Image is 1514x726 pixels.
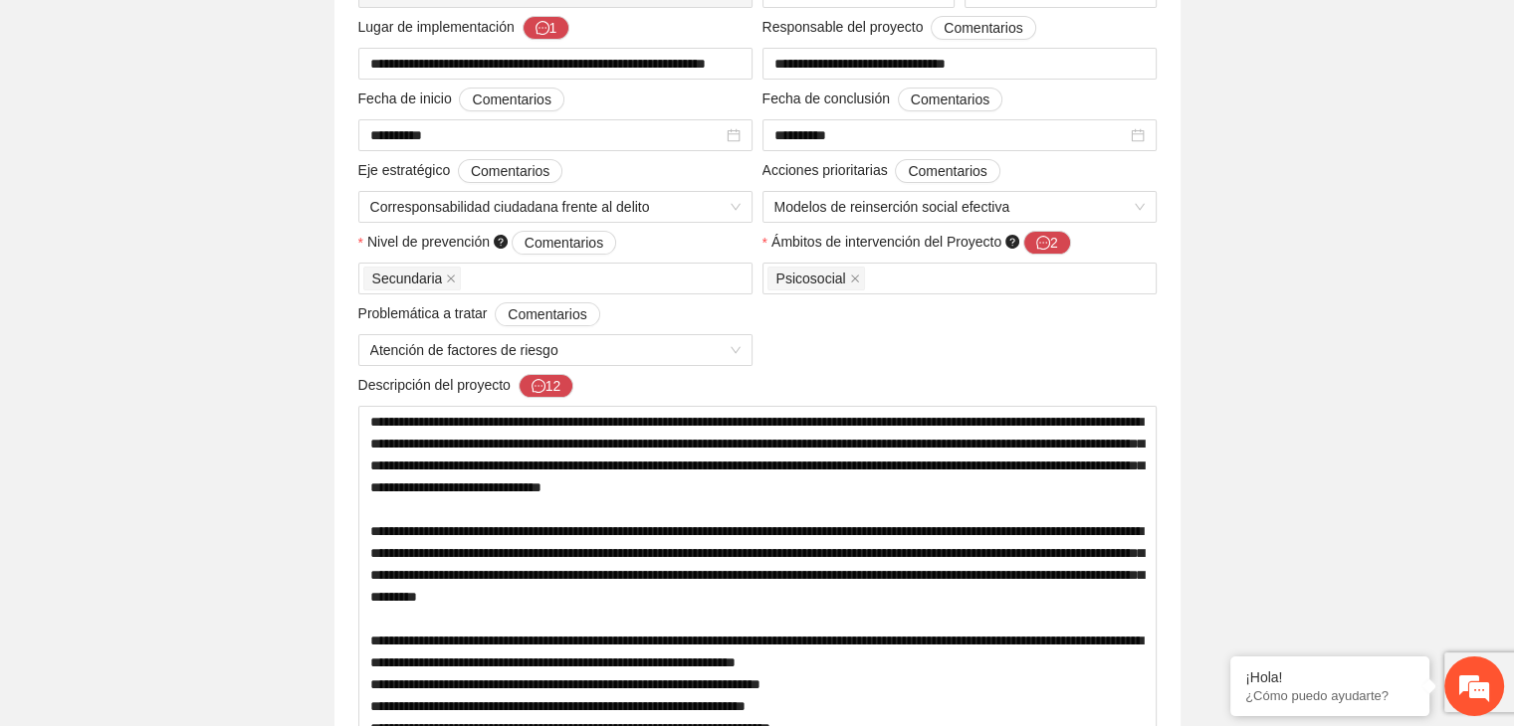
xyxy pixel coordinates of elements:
[944,17,1022,39] span: Comentarios
[358,374,574,398] span: Descripción del proyecto
[459,88,563,111] button: Fecha de inicio
[512,231,616,255] button: Nivel de prevención question-circle
[508,303,586,325] span: Comentarios
[895,159,999,183] button: Acciones prioritarias
[771,231,1071,255] span: Ámbitos de intervención del Proyecto
[762,159,1000,183] span: Acciones prioritarias
[372,268,443,289] span: Secundaria
[358,16,570,40] span: Lugar de implementación
[762,88,1003,111] span: Fecha de conclusión
[326,10,374,58] div: Minimizar ventana de chat en vivo
[358,88,564,111] span: Fecha de inicio
[495,302,599,326] button: Problemática a tratar
[536,21,549,37] span: message
[494,235,508,249] span: question-circle
[767,267,865,290] span: Psicosocial
[898,88,1002,111] button: Fecha de conclusión
[358,302,600,326] span: Problemática a tratar
[525,232,603,254] span: Comentarios
[446,273,456,283] span: close
[458,159,562,183] button: Eje estratégico
[370,335,741,365] span: Atención de factores de riesgo
[911,89,989,110] span: Comentarios
[358,159,563,183] span: Eje estratégico
[1005,235,1019,249] span: question-circle
[370,192,741,222] span: Corresponsabilidad ciudadana frente al delito
[115,245,275,446] span: Estamos en línea.
[1245,669,1414,685] div: ¡Hola!
[908,160,986,182] span: Comentarios
[519,374,574,398] button: Descripción del proyecto
[776,268,846,289] span: Psicosocial
[931,16,1035,40] button: Responsable del proyecto
[850,273,860,283] span: close
[774,192,1145,222] span: Modelos de reinserción social efectiva
[471,160,549,182] span: Comentarios
[1023,231,1071,255] button: Ámbitos de intervención del Proyecto question-circle
[363,267,462,290] span: Secundaria
[472,89,550,110] span: Comentarios
[762,16,1036,40] span: Responsable del proyecto
[1245,688,1414,703] p: ¿Cómo puedo ayudarte?
[532,379,545,395] span: message
[104,101,334,127] div: Chatee con nosotros ahora
[1036,236,1050,252] span: message
[10,501,379,571] textarea: Escriba su mensaje y pulse “Intro”
[367,231,616,255] span: Nivel de prevención
[523,16,570,40] button: Lugar de implementación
